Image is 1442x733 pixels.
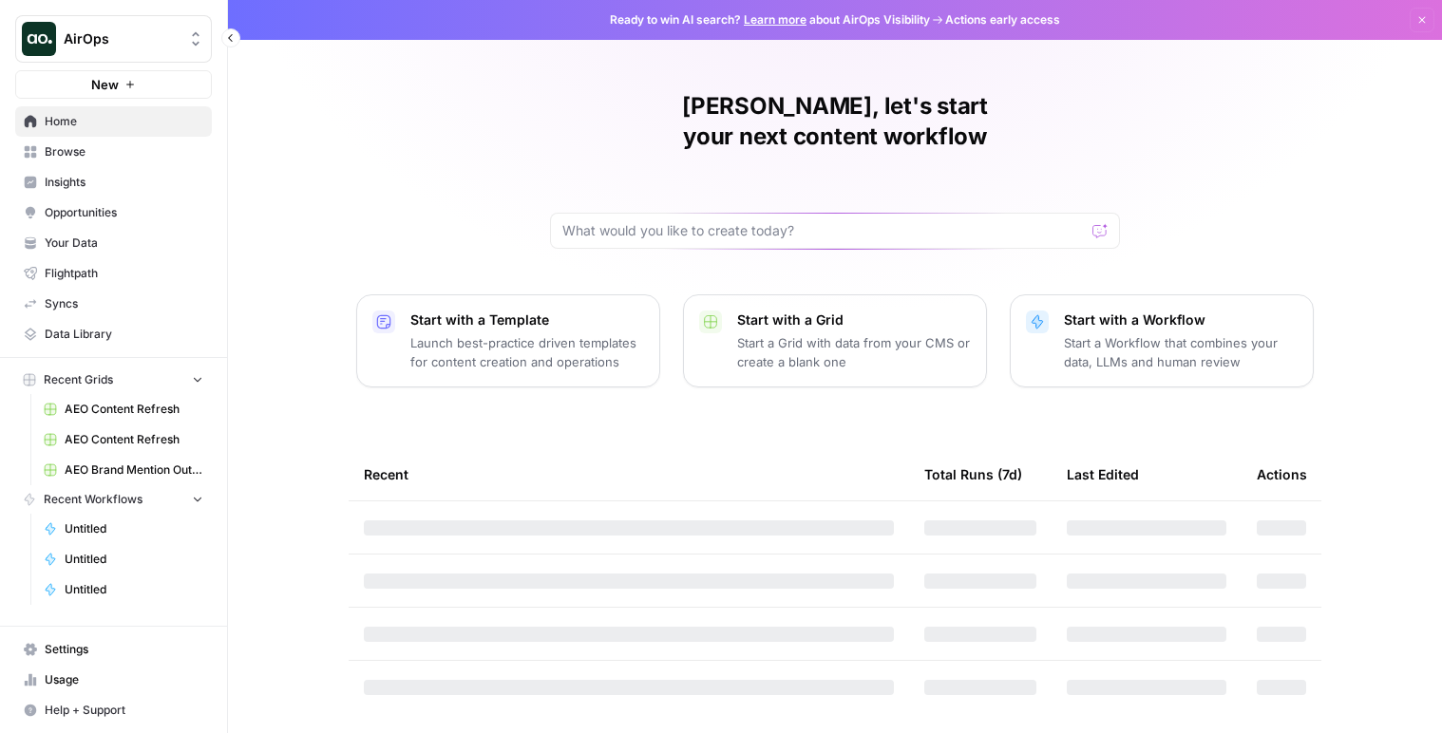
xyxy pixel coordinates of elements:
[410,310,644,329] p: Start with a Template
[91,75,119,94] span: New
[65,520,203,537] span: Untitled
[45,235,203,252] span: Your Data
[65,581,203,598] span: Untitled
[1257,448,1307,500] div: Actions
[22,22,56,56] img: AirOps Logo
[45,641,203,658] span: Settings
[44,491,142,508] span: Recent Workflows
[15,258,212,289] a: Flightpath
[35,455,212,485] a: AEO Brand Mention Outreach
[65,551,203,568] span: Untitled
[45,143,203,160] span: Browse
[1064,310,1298,329] p: Start with a Workflow
[550,91,1120,152] h1: [PERSON_NAME], let's start your next content workflow
[15,665,212,695] a: Usage
[15,197,212,228] a: Opportunities
[15,15,212,63] button: Workspace: AirOps
[15,106,212,137] a: Home
[15,228,212,258] a: Your Data
[737,310,971,329] p: Start with a Grid
[15,137,212,167] a: Browse
[364,448,894,500] div: Recent
[35,514,212,544] a: Untitled
[562,221,1085,240] input: What would you like to create today?
[65,431,203,448] span: AEO Content Refresh
[924,448,1022,500] div: Total Runs (7d)
[45,265,203,282] span: Flightpath
[45,326,203,343] span: Data Library
[45,295,203,312] span: Syncs
[64,29,179,48] span: AirOps
[1067,448,1139,500] div: Last Edited
[15,366,212,394] button: Recent Grids
[410,333,644,371] p: Launch best-practice driven templates for content creation and operations
[610,11,930,28] span: Ready to win AI search? about AirOps Visibility
[15,634,212,665] a: Settings
[1010,294,1314,387] button: Start with a WorkflowStart a Workflow that combines your data, LLMs and human review
[35,544,212,574] a: Untitled
[356,294,660,387] button: Start with a TemplateLaunch best-practice driven templates for content creation and operations
[945,11,1060,28] span: Actions early access
[15,167,212,197] a: Insights
[15,289,212,319] a: Syncs
[35,574,212,605] a: Untitled
[45,174,203,191] span: Insights
[35,394,212,424] a: AEO Content Refresh
[737,333,971,371] p: Start a Grid with data from your CMS or create a blank one
[35,424,212,455] a: AEO Content Refresh
[45,671,203,688] span: Usage
[65,401,203,418] span: AEO Content Refresh
[45,113,203,130] span: Home
[683,294,987,387] button: Start with a GridStart a Grid with data from your CMS or create a blank one
[45,204,203,221] span: Opportunities
[65,461,203,479] span: AEO Brand Mention Outreach
[15,695,212,725] button: Help + Support
[15,485,212,514] button: Recent Workflows
[744,12,806,27] a: Learn more
[44,371,113,388] span: Recent Grids
[15,319,212,349] a: Data Library
[15,70,212,99] button: New
[45,702,203,719] span: Help + Support
[1064,333,1298,371] p: Start a Workflow that combines your data, LLMs and human review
